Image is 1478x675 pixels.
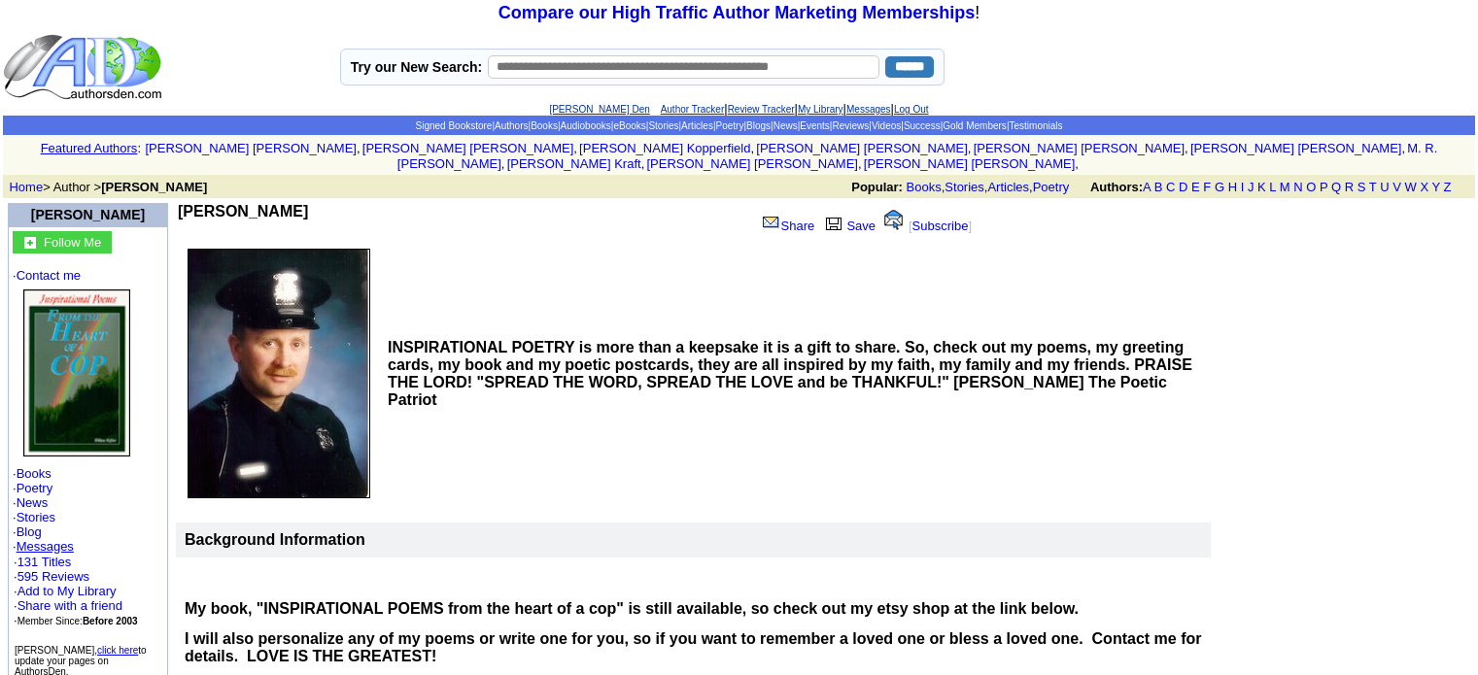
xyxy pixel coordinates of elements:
img: share_page.gif [763,215,779,230]
a: Signed Bookstore [415,120,492,131]
a: Books [907,180,942,194]
a: Share with a friend [17,598,122,613]
font: ! [498,3,980,22]
a: 595 Reviews [17,569,89,584]
font: · · · [14,584,122,627]
font: i [1405,144,1407,154]
font: [ [909,219,912,233]
a: F [1203,180,1211,194]
a: Success [904,120,941,131]
a: V [1392,180,1401,194]
a: Poetry [17,481,53,495]
a: Z [1444,180,1452,194]
a: Gold Members [943,120,1007,131]
a: Poetry [1033,180,1070,194]
font: ] [968,219,972,233]
a: W [1405,180,1417,194]
img: gc.jpg [24,237,36,249]
a: M. R. [PERSON_NAME] [397,141,1438,171]
a: eBooks [613,120,645,131]
font: i [1079,159,1081,170]
a: L [1269,180,1276,194]
a: Audiobooks [561,120,611,131]
a: [PERSON_NAME] [PERSON_NAME] [864,156,1075,171]
a: My Library [798,104,843,115]
b: [PERSON_NAME] [101,180,207,194]
a: Author Tracker [661,104,725,115]
font: i [971,144,973,154]
a: Add to My Library [17,584,117,598]
a: Stories [17,510,55,524]
a: E [1191,180,1200,194]
font: · · [14,555,138,627]
font: · [13,539,74,554]
img: library.gif [823,215,844,230]
font: i [361,144,362,154]
a: Books [531,120,558,131]
a: [PERSON_NAME] [PERSON_NAME] [756,141,967,155]
a: Articles [987,180,1029,194]
a: Save [821,219,876,233]
a: Articles [681,120,713,131]
font: [PERSON_NAME] [31,207,145,222]
span: | | | | | | | | | | | | | | | [415,120,1062,131]
b: Popular: [851,180,903,194]
a: S [1358,180,1366,194]
font: Follow Me [44,235,101,250]
a: Books [17,466,52,481]
font: , , , , , , , , , , [145,141,1437,171]
a: Videos [872,120,901,131]
span: I will also personalize any of my poems or write one for you, so if you want to remember a loved ... [185,630,1201,664]
a: [PERSON_NAME] [PERSON_NAME] [1190,141,1401,155]
a: Blog [17,524,42,539]
font: > Author > [9,180,207,194]
font: i [862,159,864,170]
a: Subscribe [912,219,969,233]
a: B [1154,180,1163,194]
a: K [1257,180,1266,194]
a: J [1248,180,1255,194]
a: T [1369,180,1377,194]
a: Share [761,219,815,233]
a: Compare our High Traffic Author Marketing Memberships [498,3,975,22]
font: : [137,141,141,155]
a: H [1228,180,1237,194]
a: [PERSON_NAME] [PERSON_NAME] [974,141,1185,155]
a: Messages [846,104,891,115]
a: [PERSON_NAME] [PERSON_NAME] [647,156,858,171]
b: Background Information [185,531,365,548]
font: , , , [851,180,1468,194]
a: News [773,120,798,131]
a: Stories [945,180,983,194]
a: Poetry [716,120,744,131]
a: U [1380,180,1389,194]
a: [PERSON_NAME] Kraft [507,156,641,171]
font: · · · · · · [13,268,163,628]
a: M [1280,180,1290,194]
a: Reviews [832,120,869,131]
a: C [1166,180,1175,194]
a: Q [1331,180,1341,194]
img: 6959.gif [23,289,130,456]
a: [PERSON_NAME] Den [549,104,649,115]
a: I [1241,180,1245,194]
a: News [17,495,49,510]
font: i [1188,144,1190,154]
span: My book, "INSPIRATIONAL POEMS from the heart of a cop" is still available, so check out my etsy s... [185,600,1079,617]
b: [PERSON_NAME] [178,203,308,219]
a: [PERSON_NAME] Kopperfield [579,141,750,155]
a: P [1320,180,1327,194]
a: 131 Titles [17,555,72,569]
b: Before 2003 [83,616,138,626]
a: Stories [648,120,678,131]
a: Contact me [17,268,81,283]
img: logo_ad.gif [3,33,166,101]
b: INSPIRATIONAL POETRY is more than a keepsake it is a gift to share. So, check out my poems, my gr... [388,339,1192,408]
a: [PERSON_NAME] [PERSON_NAME] [362,141,573,155]
a: Blogs [746,120,771,131]
a: click here [97,645,138,656]
a: N [1293,180,1302,194]
a: Events [800,120,830,131]
a: Featured Authors [41,141,138,155]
